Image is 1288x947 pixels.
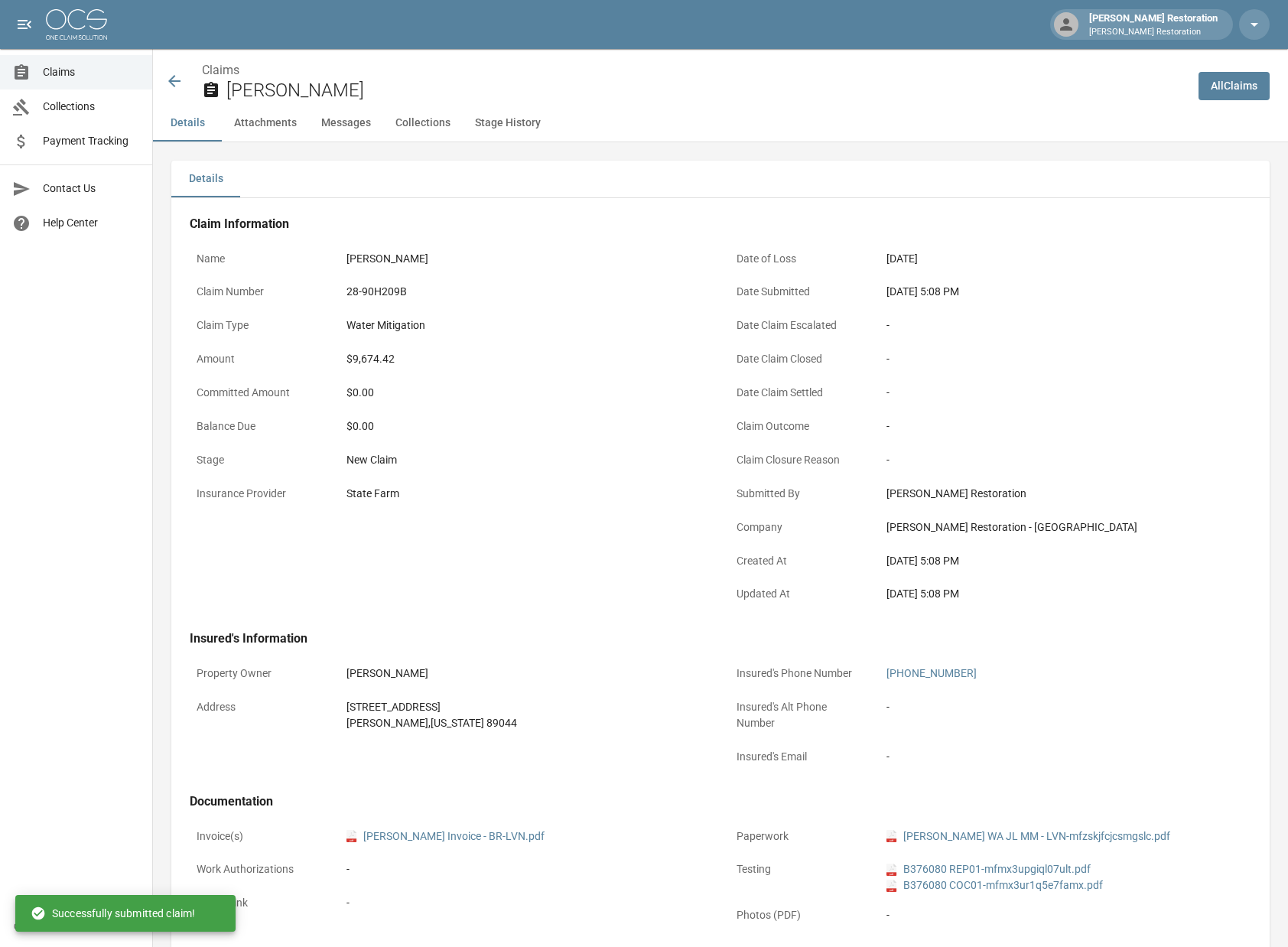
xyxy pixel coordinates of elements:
a: pdf[PERSON_NAME] WA JL MM - LVN-mfzskjfcjcsmgslc.pdf [886,828,1170,844]
div: Successfully submitted claim! [31,900,195,927]
div: $9,674.42 [346,351,395,367]
h4: Documentation [190,794,1251,809]
h4: Insured's Information [190,631,1251,646]
div: [STREET_ADDRESS] [346,699,517,715]
div: [DATE] [886,251,918,267]
button: Attachments [222,105,309,142]
div: [PERSON_NAME] [346,251,428,267]
button: Details [153,105,222,142]
a: pdfB376080 COC01-mfmx3ur1q5e7famx.pdf [886,877,1103,893]
div: anchor tabs [153,105,1288,142]
div: [DATE] 5:08 PM [886,586,1244,602]
div: - [346,895,350,911]
div: Water Mitigation [346,317,425,334]
p: Claim Number [190,277,327,307]
button: Collections [383,105,463,142]
h2: [PERSON_NAME] [226,80,1186,102]
span: Claims [43,64,140,80]
a: Claims [202,63,239,77]
button: open drawer [9,9,40,40]
h4: Claim Information [190,216,1251,232]
nav: breadcrumb [202,61,1186,80]
p: Photos (PDF) [730,900,867,930]
div: [DATE] 5:08 PM [886,284,1244,300]
p: Date of Loss [730,244,867,274]
p: Work Authorizations [190,854,327,884]
p: Testing [730,854,867,884]
p: Committed Amount [190,378,327,408]
div: $0.00 [346,385,704,401]
a: pdf[PERSON_NAME] Invoice - BR-LVN.pdf [346,828,545,844]
p: Stage [190,445,327,475]
div: - [886,317,1244,334]
div: [PERSON_NAME] Restoration - [GEOGRAPHIC_DATA] [886,519,1244,535]
span: Help Center [43,215,140,231]
p: Balance Due [190,412,327,441]
span: Payment Tracking [43,133,140,149]
div: - [886,907,1244,923]
div: New Claim [346,452,704,468]
span: Collections [43,99,140,115]
a: [PHONE_NUMBER] [886,667,977,679]
a: pdfB376080 REP01-mfmx3upgiql07ult.pdf [886,861,1091,877]
div: [PERSON_NAME] Restoration [886,486,1244,502]
a: AllClaims [1199,72,1270,100]
div: - [886,452,1244,468]
div: - [886,385,1244,401]
p: Updated At [730,579,867,609]
p: Claim Closure Reason [730,445,867,475]
p: Date Claim Settled [730,378,867,408]
p: Date Claim Closed [730,344,867,374]
div: $0.00 [346,418,704,434]
p: Amount [190,344,327,374]
div: [PERSON_NAME] , [US_STATE] 89044 [346,715,517,731]
button: Details [171,161,240,197]
p: Insurance Provider [190,479,327,509]
p: Company [730,513,867,542]
p: Paperwork [730,822,867,851]
p: Property Owner [190,659,327,688]
div: © 2025 One Claim Solution [14,919,138,934]
div: - [886,418,1244,434]
img: ocs-logo-white-transparent.png [46,9,107,40]
div: State Farm [346,486,399,502]
div: - [346,861,704,877]
div: [PERSON_NAME] [346,666,428,682]
button: Stage History [463,105,553,142]
button: Messages [309,105,383,142]
div: [DATE] 5:08 PM [886,553,1244,569]
div: [PERSON_NAME] Restoration [1083,11,1224,38]
p: Address [190,692,327,722]
p: Invoice(s) [190,822,327,851]
div: details tabs [171,161,1270,197]
p: Date Submitted [730,277,867,307]
p: Name [190,244,327,274]
p: Created At [730,546,867,576]
div: - [886,351,1244,367]
span: Contact Us [43,181,140,197]
p: Insured's Email [730,742,867,772]
p: Photo Link [190,888,327,918]
p: Claim Type [190,311,327,340]
div: 28-90H209B [346,284,407,300]
div: - [886,699,890,715]
p: Submitted By [730,479,867,509]
p: Claim Outcome [730,412,867,441]
div: - [886,749,890,765]
p: Insured's Alt Phone Number [730,692,867,738]
p: Insured's Phone Number [730,659,867,688]
p: [PERSON_NAME] Restoration [1089,26,1218,39]
p: Date Claim Escalated [730,311,867,340]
